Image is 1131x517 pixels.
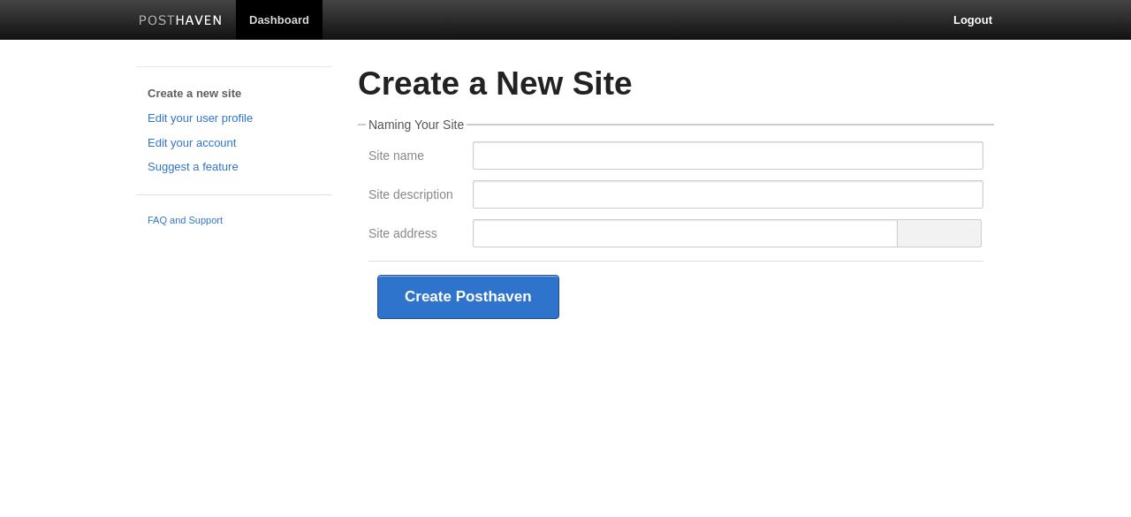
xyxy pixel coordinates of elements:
legend: Naming Your Site [366,118,467,131]
label: Site description [368,188,462,205]
label: Site name [368,149,462,166]
a: Create a new site [148,85,321,103]
label: Site address [368,227,462,244]
h2: Create a New Site [358,66,994,103]
a: Suggest a feature [148,158,321,177]
a: FAQ and Support [148,213,321,229]
button: Create Posthaven [377,275,559,319]
img: Posthaven-bar [139,15,223,28]
a: Edit your user profile [148,110,321,128]
a: Edit your account [148,134,321,153]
